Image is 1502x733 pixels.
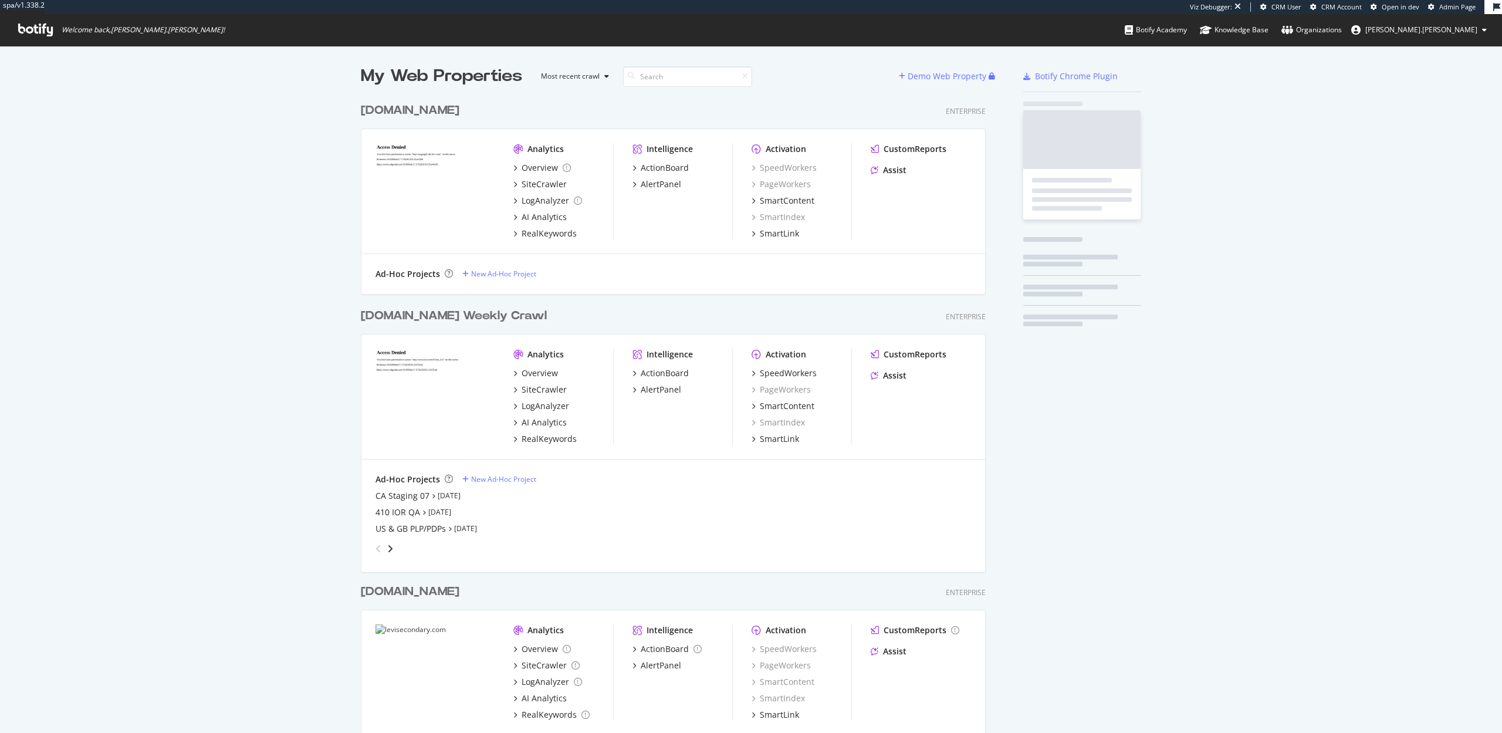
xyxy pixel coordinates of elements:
[375,268,440,280] div: Ad-Hoc Projects
[871,646,906,657] a: Assist
[766,624,806,636] div: Activation
[454,523,477,533] a: [DATE]
[522,195,569,207] div: LogAnalyzer
[752,162,817,174] a: SpeedWorkers
[946,106,986,116] div: Enterprise
[471,474,536,484] div: New Ad-Hoc Project
[471,269,536,279] div: New Ad-Hoc Project
[623,66,752,87] input: Search
[647,143,693,155] div: Intelligence
[946,312,986,322] div: Enterprise
[752,367,817,379] a: SpeedWorkers
[1342,21,1496,39] button: [PERSON_NAME].[PERSON_NAME]
[752,676,814,688] a: SmartContent
[884,624,946,636] div: CustomReports
[361,102,464,119] a: [DOMAIN_NAME]
[760,228,799,239] div: SmartLink
[522,400,569,412] div: LogAnalyzer
[513,211,567,223] a: AI Analytics
[522,367,558,379] div: Overview
[513,162,571,174] a: Overview
[513,693,567,704] a: AI Analytics
[1125,14,1187,46] a: Botify Academy
[361,65,522,88] div: My Web Properties
[522,228,577,239] div: RealKeywords
[371,539,386,558] div: angle-left
[386,543,394,555] div: angle-right
[632,162,689,174] a: ActionBoard
[513,643,571,655] a: Overview
[527,624,564,636] div: Analytics
[899,71,989,81] a: Demo Web Property
[375,143,495,238] img: levipilot.com
[513,228,577,239] a: RealKeywords
[760,433,799,445] div: SmartLink
[438,491,461,501] a: [DATE]
[361,308,552,325] a: [DOMAIN_NAME] Weekly Crawl
[641,384,681,396] div: AlertPanel
[752,400,814,412] a: SmartContent
[522,676,569,688] div: LogAnalyzer
[766,349,806,360] div: Activation
[632,178,681,190] a: AlertPanel
[871,624,959,636] a: CustomReports
[522,178,567,190] div: SiteCrawler
[541,73,600,80] div: Most recent crawl
[527,349,564,360] div: Analytics
[752,384,811,396] a: PageWorkers
[1200,24,1268,36] div: Knowledge Base
[647,624,693,636] div: Intelligence
[361,583,459,600] div: [DOMAIN_NAME]
[513,367,558,379] a: Overview
[884,143,946,155] div: CustomReports
[632,384,681,396] a: AlertPanel
[871,370,906,381] a: Assist
[752,660,811,671] a: PageWorkers
[908,70,986,82] div: Demo Web Property
[1023,70,1118,82] a: Botify Chrome Plugin
[375,624,495,721] img: levisecondary.com
[752,211,805,223] a: SmartIndex
[871,143,946,155] a: CustomReports
[752,178,811,190] a: PageWorkers
[883,646,906,657] div: Assist
[513,400,569,412] a: LogAnalyzer
[752,643,817,655] a: SpeedWorkers
[375,523,446,535] div: US & GB PLP/PDPs
[632,660,681,671] a: AlertPanel
[1281,24,1342,36] div: Organizations
[641,643,689,655] div: ActionBoard
[641,178,681,190] div: AlertPanel
[513,384,567,396] a: SiteCrawler
[513,178,567,190] a: SiteCrawler
[871,349,946,360] a: CustomReports
[1190,2,1232,12] div: Viz Debugger:
[752,417,805,428] div: SmartIndex
[522,660,567,671] div: SiteCrawler
[752,709,799,721] a: SmartLink
[462,269,536,279] a: New Ad-Hoc Project
[375,506,420,518] div: 410 IOR QA
[752,228,799,239] a: SmartLink
[1035,70,1118,82] div: Botify Chrome Plugin
[760,195,814,207] div: SmartContent
[361,583,464,600] a: [DOMAIN_NAME]
[752,433,799,445] a: SmartLink
[641,162,689,174] div: ActionBoard
[1200,14,1268,46] a: Knowledge Base
[1371,2,1419,12] a: Open in dev
[522,384,567,396] div: SiteCrawler
[513,676,582,688] a: LogAnalyzer
[946,587,986,597] div: Enterprise
[760,709,799,721] div: SmartLink
[513,709,590,721] a: RealKeywords
[641,660,681,671] div: AlertPanel
[752,693,805,704] a: SmartIndex
[1260,2,1301,12] a: CRM User
[522,433,577,445] div: RealKeywords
